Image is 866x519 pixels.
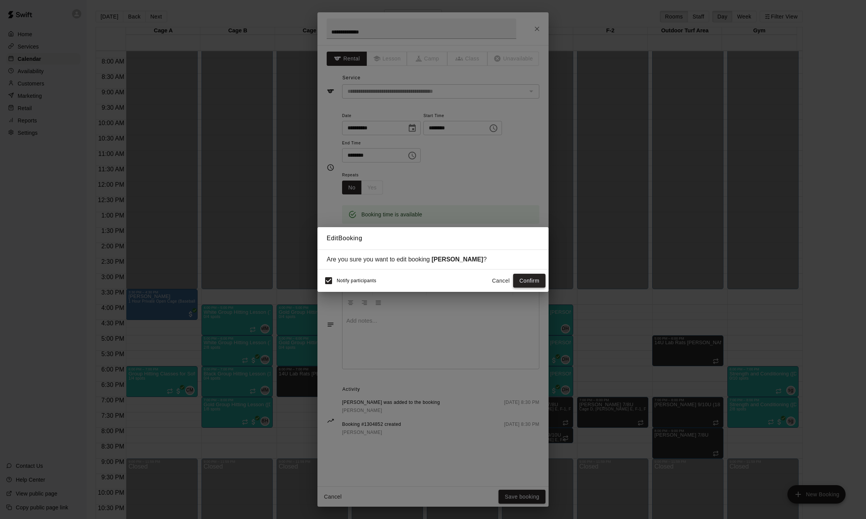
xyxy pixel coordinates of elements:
[488,274,513,288] button: Cancel
[431,256,483,263] strong: [PERSON_NAME]
[317,227,549,249] h2: Edit Booking
[327,256,539,263] div: Are you sure you want to edit booking ?
[513,274,545,288] button: Confirm
[337,278,376,283] span: Notify participants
